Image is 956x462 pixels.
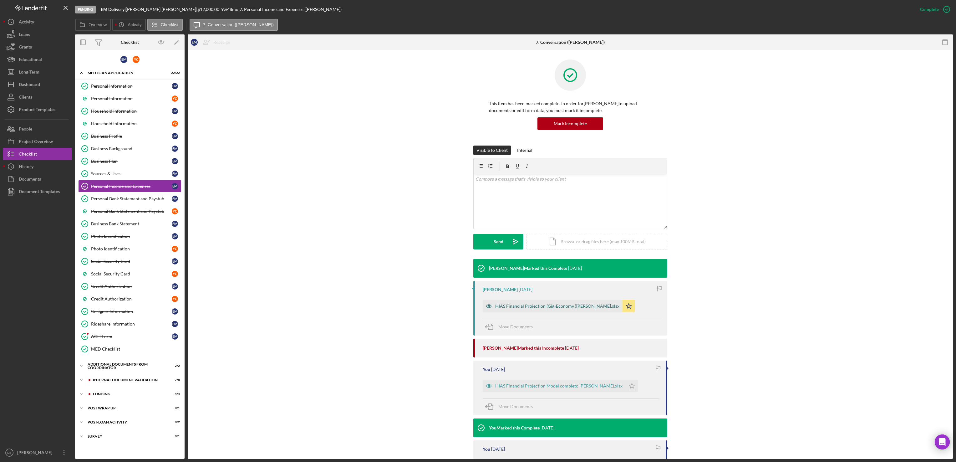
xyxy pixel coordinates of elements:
a: Credit AuthorizationEM [78,280,181,293]
a: Social Security CardYC [78,268,181,280]
div: Household Information [91,109,172,114]
div: Y C [172,95,178,102]
div: HIAS Financial Projection (Gig-Economy )[PERSON_NAME].xlsx [495,304,619,309]
div: Dashboard [19,78,40,92]
div: Social Security Card [91,271,172,276]
div: E M [172,158,178,164]
button: Grants [3,41,72,53]
div: Sources & Uses [91,171,172,176]
button: Move Documents [483,399,539,414]
div: Survey [88,434,164,438]
div: E M [172,233,178,239]
button: Documents [3,173,72,185]
div: Reassign [213,36,230,49]
div: [PERSON_NAME] Marked this Complete [489,266,567,271]
a: Cosigner InformationEM [78,305,181,318]
div: E M [172,83,178,89]
div: 4 / 4 [169,392,180,396]
a: Personal Bank Statement and PaystubEM [78,192,181,205]
div: Post-Loan Activity [88,420,164,424]
div: Y C [172,271,178,277]
div: E M [172,133,178,139]
button: Activity [112,19,145,31]
button: Internal [514,146,536,155]
div: 7. Conversation ([PERSON_NAME]) [536,40,605,45]
div: [PERSON_NAME] [483,287,518,292]
div: Credit Authorization [91,284,172,289]
time: 2025-05-09 12:23 [541,425,554,430]
div: 0 / 1 [169,406,180,410]
a: Product Templates [3,103,72,116]
div: Social Security Card [91,259,172,264]
a: Loans [3,28,72,41]
button: HIAS Financial Projection Model completo [PERSON_NAME].xlsx [483,380,638,392]
div: E M [172,108,178,114]
a: Sources & UsesEM [78,167,181,180]
a: Business ProfileEM [78,130,181,142]
div: Y C [133,56,140,63]
div: 2 / 2 [169,364,180,368]
b: EM Delivery [101,7,125,12]
a: Household InformationYC [78,117,181,130]
a: Personal Income and ExpensesEM [78,180,181,192]
div: History [19,160,33,174]
div: Internal Document Validation [93,378,164,382]
button: Project Overview [3,135,72,148]
div: 7 / 8 [169,378,180,382]
button: Clients [3,91,72,103]
div: Business Bank Statement [91,221,172,226]
div: Household Information [91,121,172,126]
button: Checklist [147,19,183,31]
div: Long-Term [19,66,39,80]
time: 2025-06-24 21:31 [519,287,532,292]
a: Household InformationEM [78,105,181,117]
div: Documents [19,173,41,187]
a: Personal InformationYC [78,92,181,105]
div: [PERSON_NAME] [PERSON_NAME] | [126,7,197,12]
div: Cosigner Information [91,309,172,314]
div: Credit Authorization [91,296,172,301]
button: Activity [3,16,72,28]
div: E M [172,321,178,327]
div: E M [172,221,178,227]
div: E M [172,258,178,264]
label: Checklist [161,22,179,27]
div: Document Templates [19,185,60,199]
button: People [3,123,72,135]
div: Personal Bank Statement and Paystub [91,209,172,214]
div: [PERSON_NAME] [16,446,56,460]
div: Visible to Client [476,146,508,155]
div: 48 mo [227,7,238,12]
button: Educational [3,53,72,66]
div: E M [172,171,178,177]
a: Long-Term [3,66,72,78]
a: Business BackgroundEM [78,142,181,155]
div: Personal Income and Expenses [91,184,172,189]
div: Photo Identification [91,246,172,251]
div: Project Overview [19,135,53,149]
a: Personal Bank Statement and PaystubYC [78,205,181,218]
div: Photo Identification [91,234,172,239]
button: Move Documents [483,319,539,335]
div: 9 % [221,7,227,12]
div: Complete [920,3,939,16]
div: Funding [93,392,164,396]
a: Checklist [3,148,72,160]
div: HIAS Financial Projection Model completo [PERSON_NAME].xlsx [495,383,623,388]
div: Clients [19,91,32,105]
div: Checklist [121,40,139,45]
a: Photo IdentificationEM [78,230,181,243]
div: Product Templates [19,103,55,117]
a: Document Templates [3,185,72,198]
button: HIAS Financial Projection (Gig-Economy )[PERSON_NAME].xlsx [483,300,635,312]
div: Checklist [19,148,37,162]
div: Educational [19,53,42,67]
div: Business Background [91,146,172,151]
span: Move Documents [498,404,533,409]
p: This item has been marked complete. In order for [PERSON_NAME] to upload documents or edit form d... [489,100,652,114]
button: Mark Incomplete [537,117,603,130]
button: EMReassign [188,36,236,49]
